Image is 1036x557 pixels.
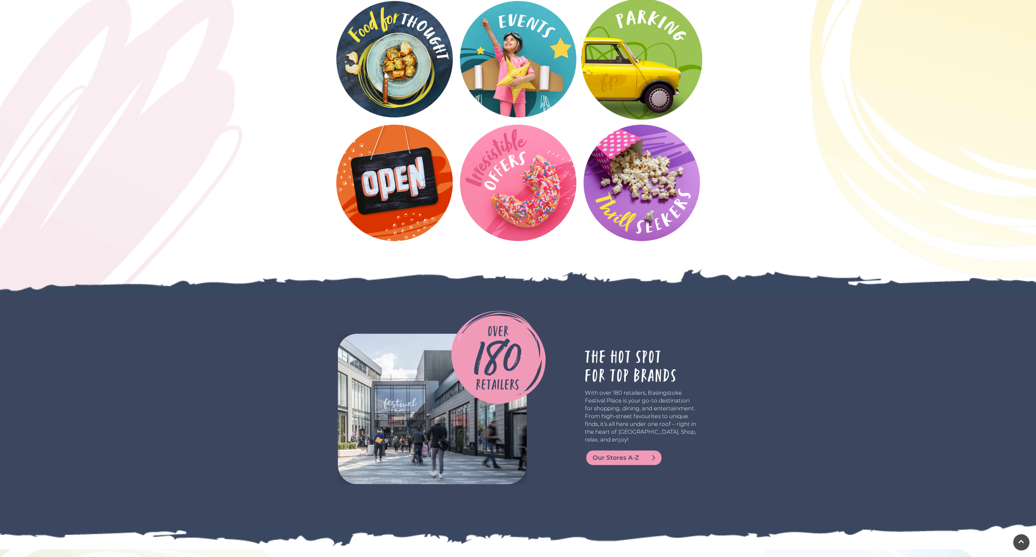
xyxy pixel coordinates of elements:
p: With over 180 retailers, Basingstoke Festival Place is your go-to destination for shopping, dinin... [585,389,699,443]
span: Our Stores A-Z [593,453,671,462]
img: Leisure at Festival Place [581,122,702,243]
img: Opening Hours at Festival Place [334,122,455,243]
img: Offers at Festival Place [458,122,579,243]
a: Our Stores A-Z [585,450,663,466]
